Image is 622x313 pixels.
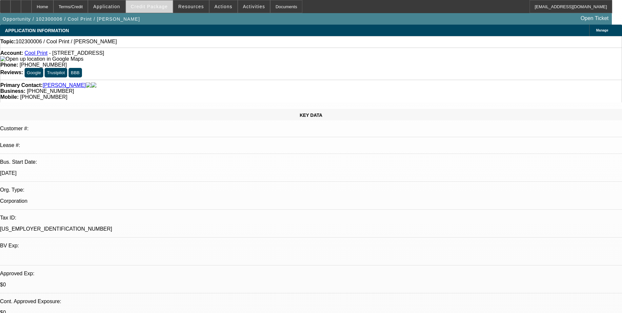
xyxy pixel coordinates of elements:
img: Open up location in Google Maps [0,56,83,62]
span: - [STREET_ADDRESS] [49,50,104,56]
img: facebook-icon.png [86,82,91,88]
button: Activities [238,0,270,13]
button: Actions [210,0,237,13]
button: Application [88,0,125,13]
a: View Google Maps [0,56,83,62]
strong: Mobile: [0,94,19,100]
span: Activities [243,4,265,9]
strong: Phone: [0,62,18,68]
strong: Topic: [0,39,16,45]
span: Actions [214,4,232,9]
button: Credit Package [126,0,173,13]
span: APPLICATION INFORMATION [5,28,69,33]
span: Credit Package [131,4,168,9]
span: Manage [596,29,608,32]
button: Trustpilot [45,68,67,77]
strong: Account: [0,50,23,56]
button: BBB [69,68,82,77]
span: Resources [178,4,204,9]
span: 102300006 / Cool Print / [PERSON_NAME] [16,39,117,45]
span: [PHONE_NUMBER] [20,94,67,100]
strong: Primary Contact: [0,82,43,88]
span: Opportunity / 102300006 / Cool Print / [PERSON_NAME] [3,16,140,22]
button: Google [25,68,43,77]
button: Resources [173,0,209,13]
strong: Business: [0,88,25,94]
span: [PHONE_NUMBER] [20,62,67,68]
span: [PHONE_NUMBER] [27,88,74,94]
a: Cool Print [25,50,48,56]
a: [PERSON_NAME] [43,82,86,88]
strong: Reviews: [0,70,23,75]
a: Open Ticket [578,13,611,24]
img: linkedin-icon.png [91,82,96,88]
span: Application [93,4,120,9]
span: KEY DATA [300,113,322,118]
